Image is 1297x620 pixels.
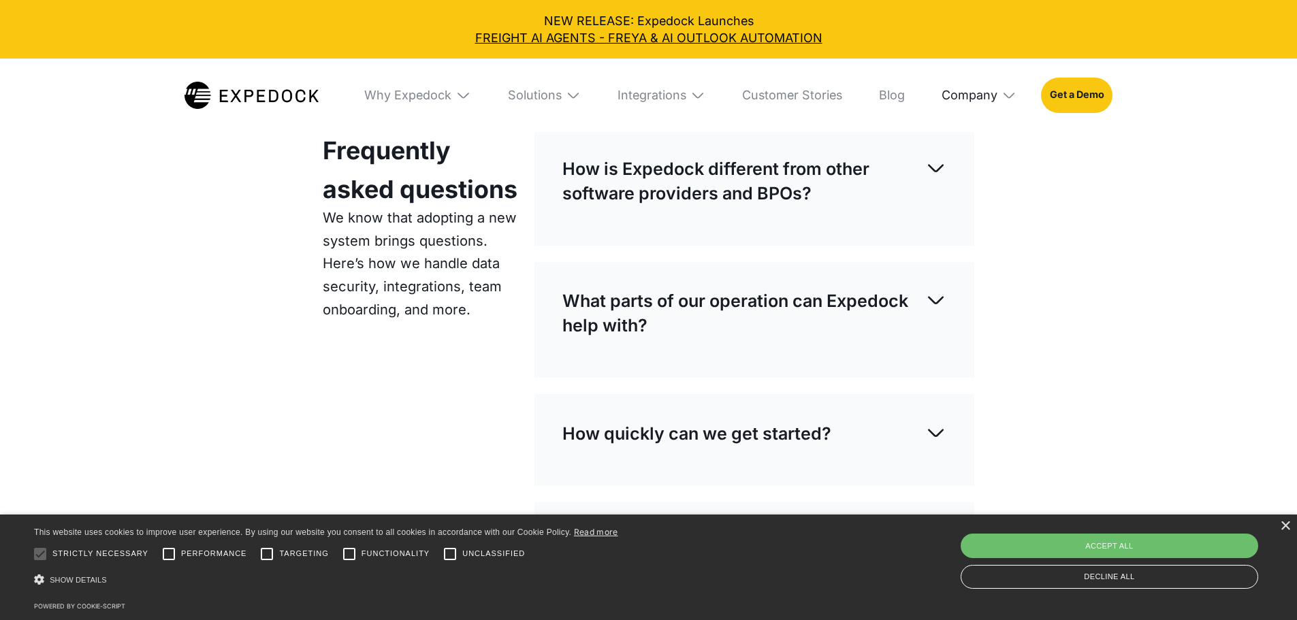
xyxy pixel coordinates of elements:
[462,548,525,559] span: Unclassified
[605,59,718,132] div: Integrations
[364,88,451,103] div: Why Expedock
[279,548,328,559] span: Targeting
[1070,473,1297,620] iframe: Chat Widget
[508,88,562,103] div: Solutions
[574,527,618,537] a: Read more
[618,88,686,103] div: Integrations
[362,548,430,559] span: Functionality
[181,548,247,559] span: Performance
[562,157,925,206] p: How is Expedock different from other software providers and BPOs?
[52,548,148,559] span: Strictly necessary
[12,29,1285,46] a: FREIGHT AI AGENTS - FREYA & AI OUTLOOK AUTOMATION
[961,565,1258,589] div: Decline all
[562,289,925,338] p: What parts of our operation can Expedock help with?
[323,135,517,203] strong: Frequently asked questions
[323,206,518,321] p: We know that adopting a new system brings questions. Here’s how we handle data security, integrat...
[730,59,854,132] a: Customer Stories
[942,88,997,103] div: Company
[34,602,125,610] a: Powered by cookie-script
[562,422,831,446] p: How quickly can we get started?
[961,534,1258,558] div: Accept all
[34,570,618,591] div: Show details
[867,59,917,132] a: Blog
[34,527,571,537] span: This website uses cookies to improve user experience. By using our website you consent to all coo...
[1041,78,1112,113] a: Get a Demo
[12,12,1285,46] div: NEW RELEASE: Expedock Launches
[929,59,1029,132] div: Company
[352,59,483,132] div: Why Expedock
[50,576,107,584] span: Show details
[496,59,593,132] div: Solutions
